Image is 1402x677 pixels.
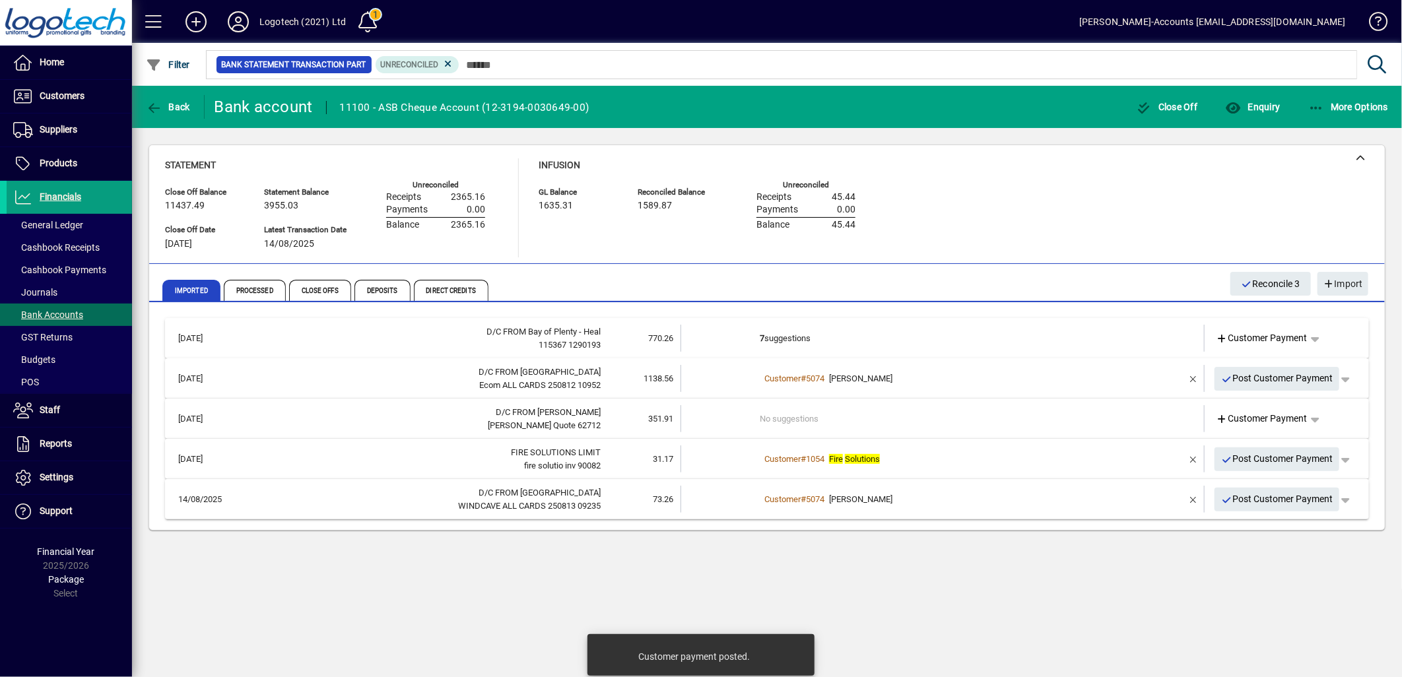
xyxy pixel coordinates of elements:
[172,486,234,513] td: 14/08/2025
[1221,448,1333,470] span: Post Customer Payment
[40,124,77,135] span: Suppliers
[172,325,234,352] td: [DATE]
[1222,95,1283,119] button: Enquiry
[1211,407,1313,431] a: Customer Payment
[165,439,1369,479] mat-expansion-panel-header: [DATE]FIRE SOLUTIONS LIMITfire solutio inv 9008231.17Customer#1054Fire SolutionsPost Customer Pay...
[451,220,485,230] span: 2365.16
[764,454,801,464] span: Customer
[217,10,259,34] button: Profile
[165,201,205,211] span: 11437.49
[638,188,717,197] span: Reconciled Balance
[340,97,589,118] div: 11100 - ASB Cheque Account (12-3194-0030649-00)
[146,102,190,112] span: Back
[386,192,421,203] span: Receipts
[7,281,132,304] a: Journals
[13,309,83,320] span: Bank Accounts
[760,405,1127,432] td: No suggestions
[7,326,132,348] a: GST Returns
[13,332,73,342] span: GST Returns
[467,205,485,215] span: 0.00
[7,495,132,528] a: Support
[653,494,674,504] span: 73.26
[801,373,806,383] span: #
[165,479,1369,519] mat-expansion-panel-header: 14/08/2025D/C FROM [GEOGRAPHIC_DATA]WINDCAVE ALL CARDS 250813 0923573.26Customer#5074[PERSON_NAME...
[13,377,39,387] span: POS
[7,259,132,281] a: Cashbook Payments
[1215,447,1340,471] button: Post Customer Payment
[801,494,806,504] span: #
[1305,95,1392,119] button: More Options
[165,226,244,234] span: Close Off Date
[1133,95,1201,119] button: Close Off
[132,95,205,119] app-page-header-button: Back
[234,419,601,432] div: H Thompson Quote 62712
[649,414,674,424] span: 351.91
[175,10,217,34] button: Add
[1217,331,1308,345] span: Customer Payment
[143,95,193,119] button: Back
[13,220,83,230] span: General Ledger
[289,280,351,301] span: Close Offs
[414,280,488,301] span: Direct Credits
[264,239,314,249] span: 14/08/2025
[1359,3,1385,46] a: Knowledge Base
[40,158,77,168] span: Products
[172,365,234,392] td: [DATE]
[760,325,1127,352] td: suggestions
[234,366,601,379] div: D/C FROM WINDCAVE
[172,445,234,472] td: [DATE]
[7,147,132,180] a: Products
[40,404,60,415] span: Staff
[259,11,346,32] div: Logotech (2021) Ltd
[224,280,286,301] span: Processed
[832,220,855,230] span: 45.44
[1215,488,1340,511] button: Post Customer Payment
[7,214,132,236] a: General Ledger
[215,96,313,117] div: Bank account
[13,287,57,298] span: Journals
[234,486,601,500] div: D/C FROM WINDCAVE
[354,280,411,301] span: Deposits
[1230,272,1311,296] button: Reconcile 3
[1183,368,1204,389] button: Remove
[1221,368,1333,389] span: Post Customer Payment
[7,348,132,371] a: Budgets
[143,53,193,77] button: Filter
[760,333,764,343] b: 7
[806,494,824,504] span: 5074
[764,373,801,383] span: Customer
[40,191,81,202] span: Financials
[756,220,789,230] span: Balance
[1225,102,1280,112] span: Enquiry
[783,181,829,189] label: Unreconciled
[1079,11,1346,32] div: [PERSON_NAME]-Accounts [EMAIL_ADDRESS][DOMAIN_NAME]
[40,90,84,101] span: Customers
[829,494,892,504] span: [PERSON_NAME]
[13,265,106,275] span: Cashbook Payments
[1323,273,1363,295] span: Import
[376,56,459,73] mat-chip: Reconciliation Status: Unreconciled
[639,650,751,663] div: Customer payment posted.
[222,58,366,71] span: Bank Statement Transaction Part
[760,452,829,466] a: Customer#1054
[234,500,601,513] div: WINDCAVE ALL CARDS 250813 09235
[829,454,843,464] em: Fire
[1183,489,1204,510] button: Remove
[13,354,55,365] span: Budgets
[162,280,220,301] span: Imported
[40,505,73,516] span: Support
[801,454,806,464] span: #
[386,220,419,230] span: Balance
[7,371,132,393] a: POS
[7,236,132,259] a: Cashbook Receipts
[539,201,573,211] span: 1635.31
[539,188,618,197] span: GL Balance
[13,242,100,253] span: Cashbook Receipts
[48,574,84,585] span: Package
[653,454,674,464] span: 31.17
[264,226,347,234] span: Latest Transaction Date
[644,373,674,383] span: 1138.56
[638,201,672,211] span: 1589.87
[40,438,72,449] span: Reports
[146,59,190,70] span: Filter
